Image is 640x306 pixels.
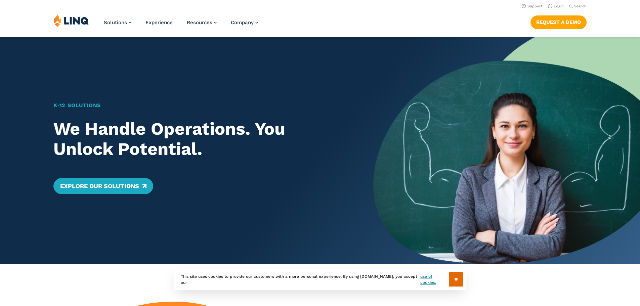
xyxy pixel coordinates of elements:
[522,4,543,8] a: Support
[104,14,258,36] nav: Primary Navigation
[231,19,254,26] span: Company
[104,19,127,26] span: Solutions
[420,273,449,286] a: use of cookies.
[569,4,587,9] button: Open Search Bar
[53,101,347,110] h1: K‑12 Solutions
[574,4,587,8] span: Search
[231,19,258,26] a: Company
[53,178,153,194] a: Explore Our Solutions
[53,14,89,27] img: LINQ | K‑12 Software
[548,4,564,8] a: Login
[530,14,587,29] nav: Button Navigation
[53,119,347,159] h2: We Handle Operations. You Unlock Potential.
[104,19,131,26] a: Solutions
[187,19,212,26] span: Resources
[373,37,640,264] img: Home Banner
[145,19,173,26] a: Experience
[530,15,587,29] a: Request a Demo
[187,19,217,26] a: Resources
[174,269,466,290] div: This site uses cookies to provide our customers with a more personal experience. By using [DOMAIN...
